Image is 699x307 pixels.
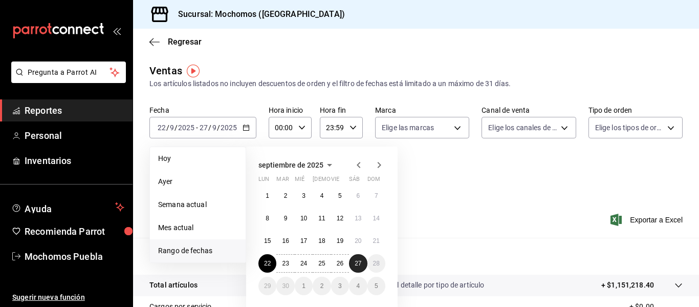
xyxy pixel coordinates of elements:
button: 13 de septiembre de 2025 [349,209,367,228]
abbr: 17 de septiembre de 2025 [300,237,307,244]
button: 22 de septiembre de 2025 [258,254,276,273]
abbr: martes [276,176,289,187]
abbr: 4 de septiembre de 2025 [320,192,324,199]
abbr: 3 de octubre de 2025 [338,282,342,290]
p: Total artículos [149,280,198,291]
img: Tooltip marker [187,65,200,77]
span: Rango de fechas [158,245,237,256]
span: Pregunta a Parrot AI [28,67,110,78]
button: Pregunta a Parrot AI [11,62,126,83]
button: 15 de septiembre de 2025 [258,232,276,250]
abbr: 8 de septiembre de 2025 [266,215,269,222]
button: 28 de septiembre de 2025 [367,254,385,273]
button: 23 de septiembre de 2025 [276,254,294,273]
abbr: 20 de septiembre de 2025 [355,237,361,244]
label: Hora fin [320,107,363,114]
span: Inventarios [25,154,124,168]
span: septiembre de 2025 [258,161,323,169]
span: Semana actual [158,199,237,210]
button: 17 de septiembre de 2025 [295,232,313,250]
button: 11 de septiembre de 2025 [313,209,331,228]
label: Tipo de orden [588,107,683,114]
button: 3 de octubre de 2025 [331,277,349,295]
abbr: 2 de octubre de 2025 [320,282,324,290]
input: ---- [220,124,237,132]
button: septiembre de 2025 [258,159,336,171]
input: -- [169,124,174,132]
abbr: 2 de septiembre de 2025 [284,192,288,199]
button: 2 de octubre de 2025 [313,277,331,295]
span: Personal [25,129,124,142]
abbr: 22 de septiembre de 2025 [264,260,271,267]
abbr: 24 de septiembre de 2025 [300,260,307,267]
button: 30 de septiembre de 2025 [276,277,294,295]
button: 8 de septiembre de 2025 [258,209,276,228]
button: 5 de octubre de 2025 [367,277,385,295]
button: 20 de septiembre de 2025 [349,232,367,250]
button: 1 de octubre de 2025 [295,277,313,295]
p: + $1,151,218.40 [601,280,654,291]
button: 19 de septiembre de 2025 [331,232,349,250]
abbr: 14 de septiembre de 2025 [373,215,380,222]
input: -- [157,124,166,132]
span: Recomienda Parrot [25,224,124,238]
input: -- [199,124,208,132]
abbr: jueves [313,176,373,187]
abbr: 5 de octubre de 2025 [375,282,378,290]
abbr: 30 de septiembre de 2025 [282,282,289,290]
label: Hora inicio [269,107,312,114]
abbr: viernes [331,176,339,187]
label: Canal de venta [482,107,576,114]
button: 4 de septiembre de 2025 [313,187,331,205]
button: 4 de octubre de 2025 [349,277,367,295]
span: Elige las marcas [382,122,434,133]
input: -- [212,124,217,132]
span: Hoy [158,153,237,164]
span: Regresar [168,37,202,47]
span: - [196,124,198,132]
button: 24 de septiembre de 2025 [295,254,313,273]
abbr: 5 de septiembre de 2025 [338,192,342,199]
button: 29 de septiembre de 2025 [258,277,276,295]
input: ---- [178,124,195,132]
abbr: 6 de septiembre de 2025 [356,192,360,199]
abbr: 11 de septiembre de 2025 [318,215,325,222]
button: open_drawer_menu [113,27,121,35]
span: Reportes [25,104,124,117]
span: Elige los canales de venta [488,122,557,133]
abbr: 15 de septiembre de 2025 [264,237,271,244]
abbr: 25 de septiembre de 2025 [318,260,325,267]
button: 1 de septiembre de 2025 [258,187,276,205]
span: / [174,124,178,132]
abbr: domingo [367,176,380,187]
button: 18 de septiembre de 2025 [313,232,331,250]
abbr: 7 de septiembre de 2025 [375,192,378,199]
span: Mes actual [158,222,237,233]
abbr: 16 de septiembre de 2025 [282,237,289,244]
button: 16 de septiembre de 2025 [276,232,294,250]
abbr: 21 de septiembre de 2025 [373,237,380,244]
button: 12 de septiembre de 2025 [331,209,349,228]
span: Sugerir nueva función [12,292,124,303]
span: / [166,124,169,132]
button: 25 de septiembre de 2025 [313,254,331,273]
abbr: 1 de septiembre de 2025 [266,192,269,199]
abbr: 13 de septiembre de 2025 [355,215,361,222]
button: 14 de septiembre de 2025 [367,209,385,228]
abbr: 4 de octubre de 2025 [356,282,360,290]
span: Ayuda [25,201,111,213]
button: 7 de septiembre de 2025 [367,187,385,205]
button: 10 de septiembre de 2025 [295,209,313,228]
span: Ayer [158,176,237,187]
button: 5 de septiembre de 2025 [331,187,349,205]
abbr: 28 de septiembre de 2025 [373,260,380,267]
button: 3 de septiembre de 2025 [295,187,313,205]
abbr: 12 de septiembre de 2025 [337,215,343,222]
button: 26 de septiembre de 2025 [331,254,349,273]
abbr: 10 de septiembre de 2025 [300,215,307,222]
abbr: lunes [258,176,269,187]
abbr: miércoles [295,176,304,187]
label: Marca [375,107,469,114]
abbr: 3 de septiembre de 2025 [302,192,305,199]
abbr: 9 de septiembre de 2025 [284,215,288,222]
